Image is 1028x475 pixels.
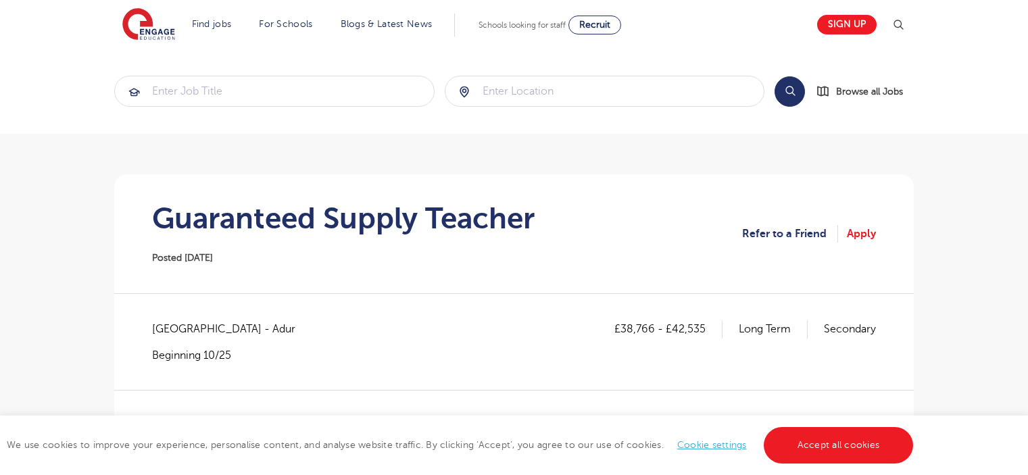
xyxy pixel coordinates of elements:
[742,225,838,243] a: Refer to a Friend
[341,19,433,29] a: Blogs & Latest News
[836,84,903,99] span: Browse all Jobs
[114,76,435,107] div: Submit
[847,225,876,243] a: Apply
[152,253,213,263] span: Posted [DATE]
[764,427,914,464] a: Accept all cookies
[614,320,723,338] p: £38,766 - £42,535
[152,348,309,363] p: Beginning 10/25
[579,20,610,30] span: Recruit
[824,320,876,338] p: Secondary
[739,320,808,338] p: Long Term
[152,320,309,338] span: [GEOGRAPHIC_DATA] - Adur
[775,76,805,107] button: Search
[192,19,232,29] a: Find jobs
[568,16,621,34] a: Recruit
[259,19,312,29] a: For Schools
[122,8,175,42] img: Engage Education
[677,440,747,450] a: Cookie settings
[817,15,877,34] a: Sign up
[152,201,535,235] h1: Guaranteed Supply Teacher
[445,76,765,107] div: Submit
[816,84,914,99] a: Browse all Jobs
[479,20,566,30] span: Schools looking for staff
[7,440,916,450] span: We use cookies to improve your experience, personalise content, and analyse website traffic. By c...
[115,76,434,106] input: Submit
[445,76,764,106] input: Submit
